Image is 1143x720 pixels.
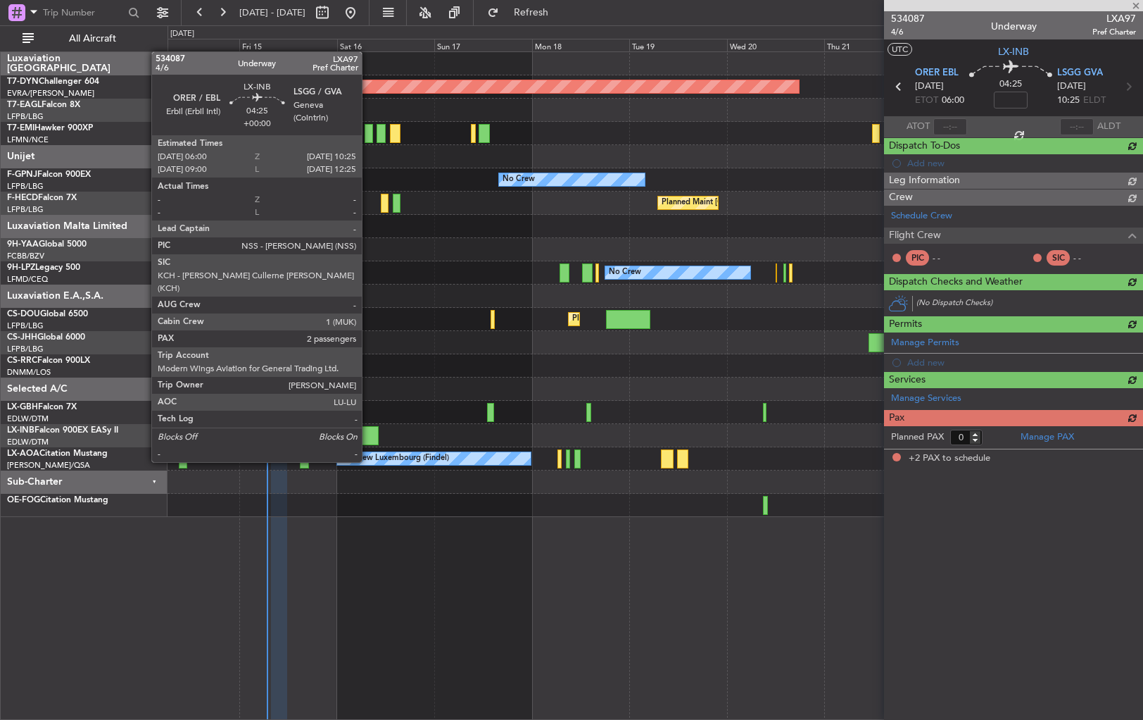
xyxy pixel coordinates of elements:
[7,170,37,179] span: F-GPNJ
[824,39,922,51] div: Thu 21
[1092,26,1136,38] span: Pref Charter
[7,263,35,272] span: 9H-LPZ
[915,66,959,80] span: ORER EBL
[7,181,44,192] a: LFPB/LBG
[7,263,80,272] a: 9H-LPZLegacy 500
[434,39,532,51] div: Sun 17
[7,194,77,202] a: F-HECDFalcon 7X
[727,39,825,51] div: Wed 20
[907,120,930,134] span: ATOT
[7,124,34,132] span: T7-EMI
[170,28,194,40] div: [DATE]
[341,448,449,469] div: No Crew Luxembourg (Findel)
[502,8,561,18] span: Refresh
[915,94,938,108] span: ETOT
[1057,66,1103,80] span: LSGG GVA
[609,262,641,283] div: No Crew
[7,170,91,179] a: F-GPNJFalcon 900EX
[7,240,87,249] a: 9H-YAAGlobal 5000
[7,403,77,411] a: LX-GBHFalcon 7X
[7,460,90,471] a: [PERSON_NAME]/QSA
[1092,11,1136,26] span: LXA97
[7,496,40,504] span: OE-FOG
[7,88,94,99] a: EVRA/[PERSON_NAME]
[316,262,348,283] div: No Crew
[141,39,239,51] div: Thu 14
[7,333,85,342] a: CS-JHHGlobal 6000
[7,274,48,285] a: LFMD/CEQ
[7,426,118,435] a: LX-INBFalcon 900EX EASy II
[915,80,944,94] span: [DATE]
[7,135,49,145] a: LFMN/NCE
[7,437,49,447] a: EDLW/DTM
[7,356,90,365] a: CS-RRCFalcon 900LX
[503,169,535,190] div: No Crew
[1083,94,1106,108] span: ELDT
[7,101,42,109] span: T7-EAGL
[271,332,493,353] div: Planned Maint [GEOGRAPHIC_DATA] ([GEOGRAPHIC_DATA])
[991,19,1037,34] div: Underway
[7,77,39,86] span: T7-DYN
[572,309,794,330] div: Planned Maint [GEOGRAPHIC_DATA] ([GEOGRAPHIC_DATA])
[1057,94,1080,108] span: 10:25
[239,6,305,19] span: [DATE] - [DATE]
[337,39,435,51] div: Sat 16
[7,333,37,342] span: CS-JHH
[662,192,883,213] div: Planned Maint [GEOGRAPHIC_DATA] ([GEOGRAPHIC_DATA])
[891,11,925,26] span: 534087
[7,204,44,215] a: LFPB/LBG
[239,39,337,51] div: Fri 15
[629,39,727,51] div: Tue 19
[942,94,964,108] span: 06:00
[7,310,40,318] span: CS-DOU
[7,367,51,378] a: DNMM/LOS
[7,194,38,202] span: F-HECD
[7,310,88,318] a: CS-DOUGlobal 6500
[7,449,39,458] span: LX-AOA
[7,403,38,411] span: LX-GBH
[7,251,44,261] a: FCBB/BZV
[532,39,630,51] div: Mon 18
[888,43,912,56] button: UTC
[15,27,153,50] button: All Aircraft
[7,321,44,331] a: LFPB/LBG
[7,77,99,86] a: T7-DYNChallenger 604
[7,124,93,132] a: T7-EMIHawker 900XP
[7,449,108,458] a: LX-AOACitation Mustang
[178,309,410,330] div: Unplanned Maint [GEOGRAPHIC_DATA] ([GEOGRAPHIC_DATA])
[7,414,49,424] a: EDLW/DTM
[891,26,925,38] span: 4/6
[999,77,1022,92] span: 04:25
[43,2,124,23] input: Trip Number
[7,496,108,504] a: OE-FOGCitation Mustang
[37,34,149,44] span: All Aircraft
[7,111,44,122] a: LFPB/LBG
[7,240,39,249] span: 9H-YAA
[7,356,37,365] span: CS-RRC
[7,344,44,354] a: LFPB/LBG
[7,426,34,435] span: LX-INB
[998,44,1029,59] span: LX-INB
[1057,80,1086,94] span: [DATE]
[481,1,565,24] button: Refresh
[1097,120,1120,134] span: ALDT
[7,101,80,109] a: T7-EAGLFalcon 8X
